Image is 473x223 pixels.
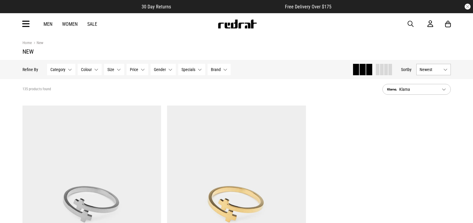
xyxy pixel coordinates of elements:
[387,86,437,93] span: Klarna
[22,48,451,55] h1: New
[78,64,102,75] button: Colour
[47,64,75,75] button: Category
[22,40,32,45] a: Home
[154,67,166,72] span: Gender
[416,64,451,75] button: Newest
[211,67,221,72] span: Brand
[151,64,176,75] button: Gender
[217,19,257,28] img: Redrat logo
[81,67,92,72] span: Colour
[448,198,473,223] iframe: LiveChat chat widget
[22,87,51,92] span: 135 products found
[32,40,43,46] a: New
[208,64,231,75] button: Brand
[130,67,138,72] span: Price
[178,64,205,75] button: Specials
[420,67,441,72] span: Newest
[181,67,195,72] span: Specials
[408,67,412,72] span: by
[104,64,124,75] button: Size
[401,66,412,73] button: Sortby
[183,4,273,10] iframe: Customer reviews powered by Trustpilot
[127,64,148,75] button: Price
[285,4,331,10] span: Free Delivery Over $175
[387,88,397,90] img: logo-klarna.svg
[43,21,52,27] a: Men
[87,21,97,27] a: Sale
[22,67,38,72] p: Refine By
[107,67,114,72] span: Size
[142,4,171,10] span: 30 Day Returns
[50,67,65,72] span: Category
[382,84,451,95] button: Klarna
[62,21,78,27] a: Women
